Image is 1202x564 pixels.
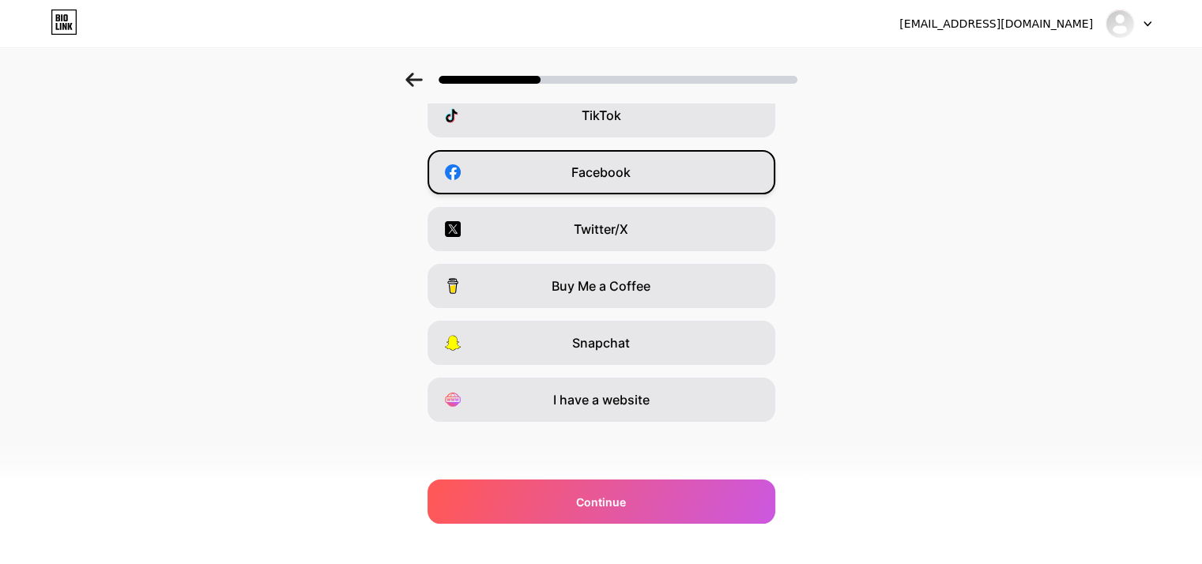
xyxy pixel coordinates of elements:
span: Continue [576,494,626,510]
span: Facebook [571,163,631,182]
span: TikTok [582,106,621,125]
span: Twitter/X [574,220,628,239]
div: [EMAIL_ADDRESS][DOMAIN_NAME] [899,16,1093,32]
span: Snapchat [572,333,630,352]
span: Buy Me a Coffee [552,276,650,295]
span: I have a website [553,390,650,409]
img: Giáp Công [1105,9,1135,39]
